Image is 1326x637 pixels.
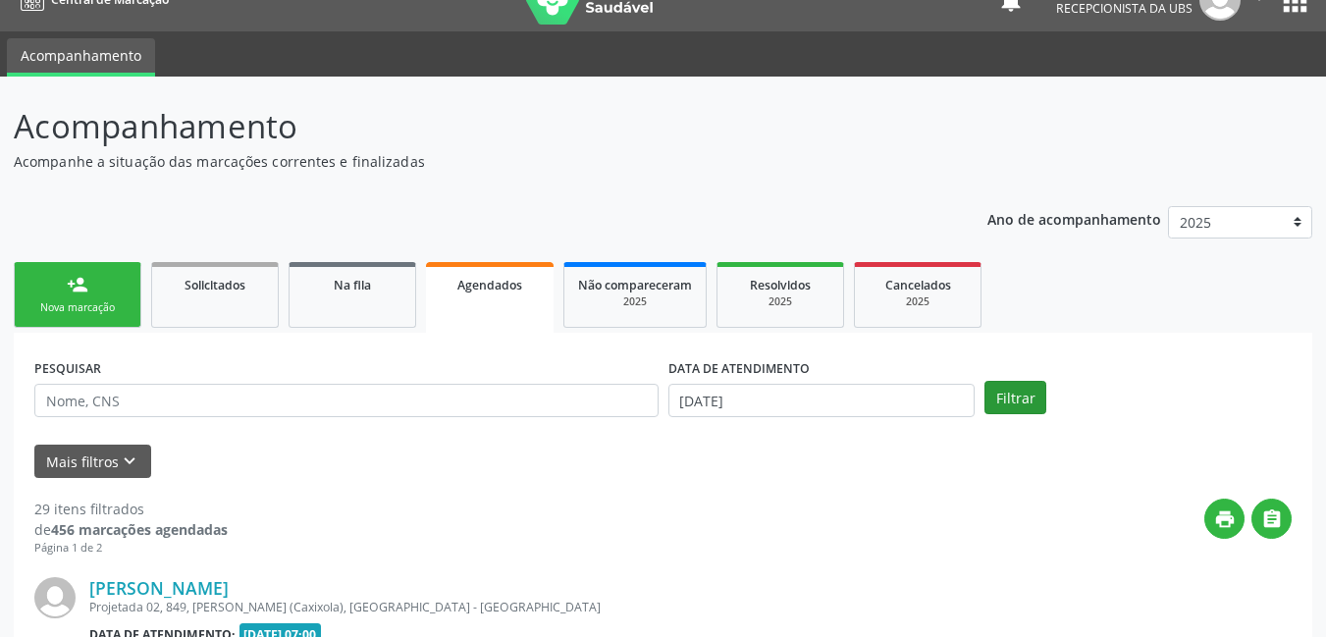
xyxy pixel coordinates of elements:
strong: 456 marcações agendadas [51,520,228,539]
span: Não compareceram [578,277,692,293]
button: print [1204,499,1245,539]
div: person_add [67,274,88,295]
span: Agendados [457,277,522,293]
p: Acompanhamento [14,102,923,151]
label: PESQUISAR [34,353,101,384]
div: 2025 [869,294,967,309]
p: Ano de acompanhamento [987,206,1161,231]
input: Nome, CNS [34,384,659,417]
button: Filtrar [984,381,1046,414]
a: [PERSON_NAME] [89,577,229,599]
div: 2025 [578,294,692,309]
i: print [1214,508,1236,530]
i: keyboard_arrow_down [119,451,140,472]
button:  [1251,499,1292,539]
div: de [34,519,228,540]
p: Acompanhe a situação das marcações correntes e finalizadas [14,151,923,172]
button: Mais filtroskeyboard_arrow_down [34,445,151,479]
div: Nova marcação [28,300,127,315]
i:  [1261,508,1283,530]
span: Resolvidos [750,277,811,293]
a: Acompanhamento [7,38,155,77]
span: Cancelados [885,277,951,293]
input: Selecione um intervalo [668,384,976,417]
div: 29 itens filtrados [34,499,228,519]
div: 2025 [731,294,829,309]
span: Solicitados [185,277,245,293]
div: Projetada 02, 849, [PERSON_NAME] (Caxixola), [GEOGRAPHIC_DATA] - [GEOGRAPHIC_DATA] [89,599,997,615]
div: Página 1 de 2 [34,540,228,557]
label: DATA DE ATENDIMENTO [668,353,810,384]
span: Na fila [334,277,371,293]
